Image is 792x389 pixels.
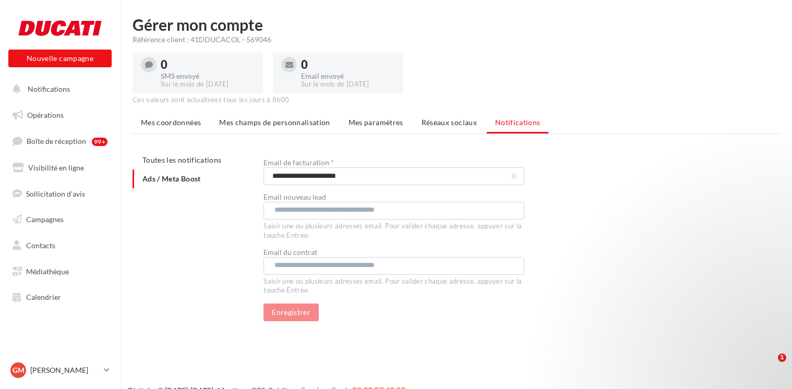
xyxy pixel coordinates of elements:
span: Mes coordonnées [141,118,201,127]
div: 0 [161,59,255,70]
a: Opérations [6,104,114,126]
div: Saisir une ou plusieurs adresses email. Pour valider chaque adresse, appuyer sur la touche Entrée. [263,275,524,296]
div: Référence client : 41DDUCACOL - 569046 [133,34,779,45]
span: Calendrier [26,293,61,301]
div: 0 [301,59,395,70]
a: Boîte de réception99+ [6,130,114,152]
div: Email nouveau lead [263,193,524,201]
div: Sur le mois de [DATE] [301,80,395,89]
span: Réseaux sociaux [422,118,477,127]
button: Nouvelle campagne [8,50,112,67]
div: Saisir une ou plusieurs adresses email. Pour valider chaque adresse, appuyer sur la touche Entrée. [263,220,524,240]
p: [PERSON_NAME] [30,365,100,375]
div: Ces valeurs sont actualisées tous les jours à 8h00 [133,95,779,105]
span: Boîte de réception [27,137,86,145]
div: Email de facturation * [263,159,524,166]
button: Enregistrer [263,303,319,321]
span: Médiathèque [26,267,69,276]
button: Notifications [6,78,110,100]
a: GM [PERSON_NAME] [8,360,112,380]
a: Calendrier [6,286,114,308]
span: Campagnes [26,215,64,224]
a: Visibilité en ligne [6,157,114,179]
span: 1 [778,354,786,362]
a: Contacts [6,235,114,257]
span: Opérations [27,111,64,119]
h1: Gérer mon compte [133,17,779,32]
span: Notifications [28,84,70,93]
div: 99+ [92,138,107,146]
a: Médiathèque [6,261,114,283]
div: Email du contrat [263,249,524,256]
span: GM [13,365,25,375]
span: Toutes les notifications [142,155,221,164]
span: Contacts [26,241,55,250]
a: Campagnes [6,209,114,230]
a: Sollicitation d'avis [6,183,114,205]
span: Mes paramètres [349,118,403,127]
div: Email envoyé [301,72,395,80]
span: Visibilité en ligne [28,163,84,172]
span: Mes champs de personnalisation [219,118,330,127]
div: Sur le mois de [DATE] [161,80,255,89]
span: Sollicitation d'avis [26,189,85,198]
iframe: Intercom live chat [757,354,782,379]
div: SMS envoyé [161,72,255,80]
